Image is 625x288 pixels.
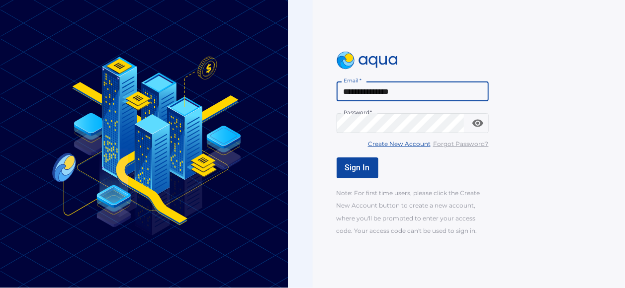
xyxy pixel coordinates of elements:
u: Forgot Password? [433,140,489,147]
button: toggle password visibility [468,113,488,133]
span: Note: For first time users, please click the Create New Account button to create a new account, w... [337,189,480,234]
u: Create New Account [368,140,431,147]
label: Email [344,77,361,84]
label: Password [344,109,372,116]
span: Sign In [345,163,370,172]
button: Sign In [337,157,378,178]
img: logo [337,52,398,70]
